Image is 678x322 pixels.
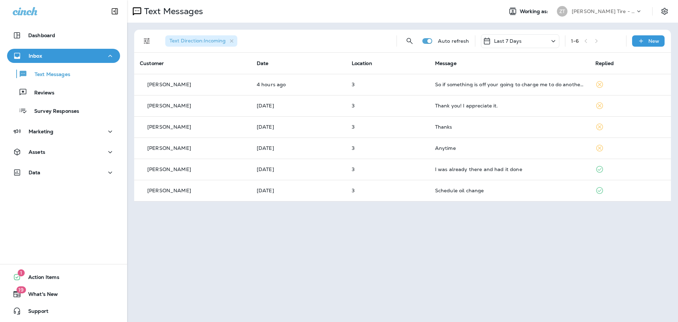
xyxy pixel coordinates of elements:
button: Text Messages [7,66,120,81]
span: 3 [352,187,355,194]
button: Collapse Sidebar [105,4,125,18]
p: Sep 3, 2025 12:22 PM [257,82,340,87]
span: 19 [16,286,26,293]
p: Last 7 Days [494,38,522,44]
p: [PERSON_NAME] [147,145,191,151]
div: So if something is off your going to charge me to do another alignment when I've paid you once to... [435,82,584,87]
p: Marketing [29,129,53,134]
p: Survey Responses [27,108,79,115]
span: Working as: [520,8,550,14]
div: ZT [557,6,567,17]
span: Text Direction : Incoming [169,37,226,44]
p: Sep 2, 2025 08:09 AM [257,103,340,109]
div: 1 - 6 [571,38,579,44]
p: Inbox [29,53,42,59]
button: Assets [7,145,120,159]
span: 1 [18,269,25,276]
span: 3 [352,166,355,172]
div: Schedule oil change [435,188,584,193]
button: Marketing [7,124,120,139]
span: Date [257,60,269,66]
p: Dashboard [28,33,55,38]
span: Replied [595,60,614,66]
p: Aug 28, 2025 10:33 AM [257,188,340,193]
button: Search Messages [403,34,417,48]
div: Thank you! I appreciate it. [435,103,584,109]
div: I was already there and had it done [435,166,584,172]
p: Text Messages [28,71,70,78]
button: Survey Responses [7,103,120,118]
p: Data [29,170,41,175]
span: Location [352,60,372,66]
p: Sep 2, 2025 08:02 AM [257,124,340,130]
p: Aug 29, 2025 10:15 AM [257,166,340,172]
p: [PERSON_NAME] Tire - [GEOGRAPHIC_DATA] [572,8,635,14]
p: Sep 1, 2025 11:20 AM [257,145,340,151]
p: [PERSON_NAME] [147,103,191,109]
p: [PERSON_NAME] [147,166,191,172]
p: New [648,38,659,44]
span: What's New [21,291,58,300]
p: [PERSON_NAME] [147,124,191,130]
span: Support [21,308,48,317]
div: Thanks [435,124,584,130]
div: Text Direction:Incoming [165,35,237,47]
p: Text Messages [141,6,203,17]
span: 3 [352,145,355,151]
p: [PERSON_NAME] [147,82,191,87]
span: 3 [352,124,355,130]
span: 3 [352,103,355,109]
span: Action Items [21,274,59,283]
button: Filters [140,34,154,48]
p: [PERSON_NAME] [147,188,191,193]
span: Customer [140,60,164,66]
button: Data [7,165,120,180]
div: Anytime [435,145,584,151]
button: Settings [658,5,671,18]
span: Message [435,60,457,66]
button: 19What's New [7,287,120,301]
span: 3 [352,81,355,88]
button: Inbox [7,49,120,63]
p: Assets [29,149,45,155]
p: Reviews [27,90,54,96]
button: 1Action Items [7,270,120,284]
button: Reviews [7,85,120,100]
button: Dashboard [7,28,120,42]
p: Auto refresh [438,38,469,44]
button: Support [7,304,120,318]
